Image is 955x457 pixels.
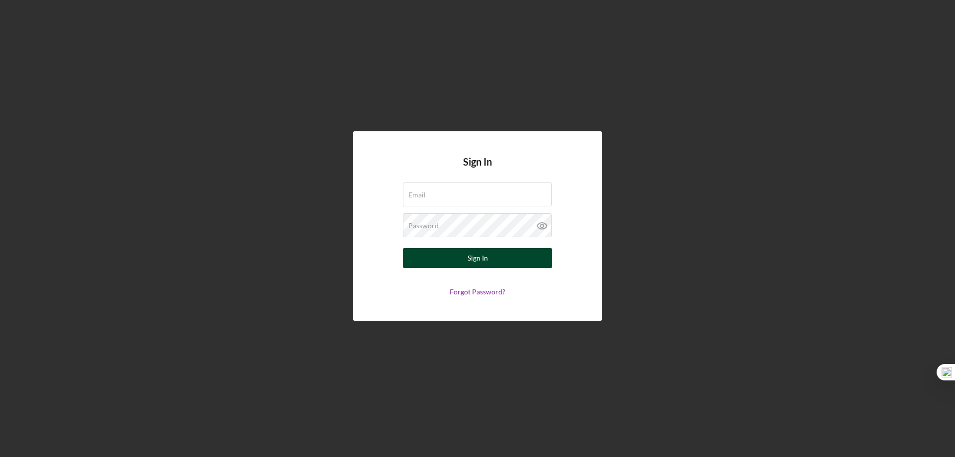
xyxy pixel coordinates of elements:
[403,248,552,268] button: Sign In
[463,156,492,183] h4: Sign In
[942,367,952,377] img: one_i.png
[468,248,488,268] div: Sign In
[408,191,426,199] label: Email
[450,287,505,296] a: Forgot Password?
[408,222,439,230] label: Password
